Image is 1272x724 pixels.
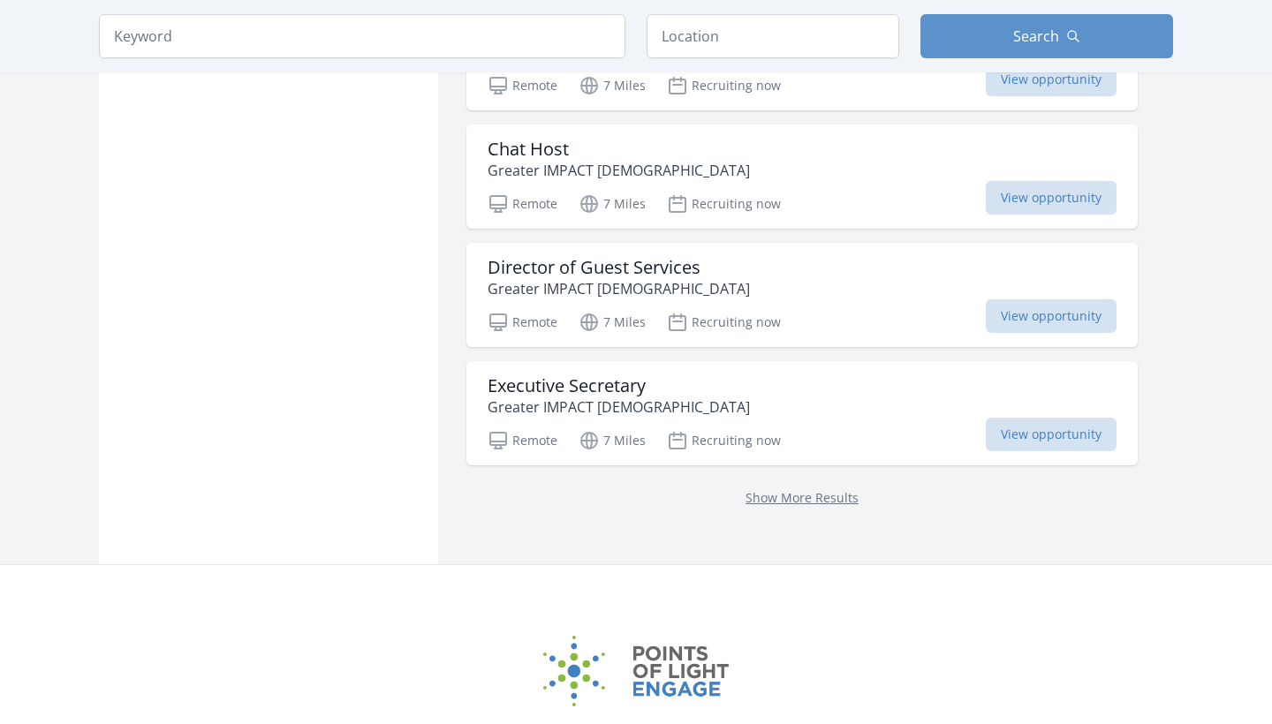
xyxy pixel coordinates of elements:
p: 7 Miles [579,75,646,96]
img: Points of Light Engage [543,636,729,706]
a: Executive Secretary Greater IMPACT [DEMOGRAPHIC_DATA] Remote 7 Miles Recruiting now View opportunity [466,361,1138,465]
p: Greater IMPACT [DEMOGRAPHIC_DATA] [488,278,750,299]
h3: Chat Host [488,139,750,160]
span: View opportunity [986,418,1117,451]
span: Search [1013,26,1059,47]
a: Show More Results [746,489,859,506]
p: Recruiting now [667,75,781,96]
p: 7 Miles [579,193,646,215]
input: Location [647,14,899,58]
a: Chat Host Greater IMPACT [DEMOGRAPHIC_DATA] Remote 7 Miles Recruiting now View opportunity [466,124,1138,229]
p: Recruiting now [667,430,781,451]
p: Remote [488,430,557,451]
p: 7 Miles [579,312,646,333]
p: 7 Miles [579,430,646,451]
span: View opportunity [986,181,1117,215]
p: Remote [488,193,557,215]
h3: Director of Guest Services [488,257,750,278]
input: Keyword [99,14,625,58]
p: Greater IMPACT [DEMOGRAPHIC_DATA] [488,396,750,418]
h3: Executive Secretary [488,375,750,396]
p: Greater IMPACT [DEMOGRAPHIC_DATA] [488,160,750,181]
span: View opportunity [986,63,1117,96]
span: View opportunity [986,299,1117,333]
a: Director of Guest Services Greater IMPACT [DEMOGRAPHIC_DATA] Remote 7 Miles Recruiting now View o... [466,243,1138,347]
p: Recruiting now [667,193,781,215]
p: Remote [488,312,557,333]
p: Recruiting now [667,312,781,333]
p: Remote [488,75,557,96]
button: Search [920,14,1173,58]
